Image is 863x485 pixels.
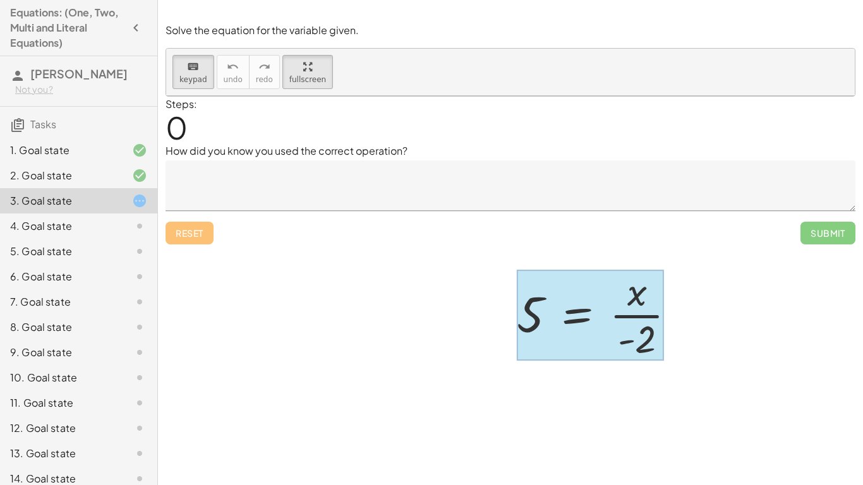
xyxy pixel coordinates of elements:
[132,193,147,208] i: Task started.
[258,59,270,75] i: redo
[10,345,112,360] div: 9. Goal state
[15,83,147,96] div: Not you?
[10,269,112,284] div: 6. Goal state
[132,219,147,234] i: Task not started.
[10,320,112,335] div: 8. Goal state
[166,108,188,147] span: 0
[224,75,243,84] span: undo
[10,5,124,51] h4: Equations: (One, Two, Multi and Literal Equations)
[132,446,147,461] i: Task not started.
[132,168,147,183] i: Task finished and correct.
[10,395,112,410] div: 11. Goal state
[10,421,112,436] div: 12. Goal state
[132,345,147,360] i: Task not started.
[30,66,128,81] span: [PERSON_NAME]
[187,59,199,75] i: keyboard
[10,193,112,208] div: 3. Goal state
[166,23,855,38] p: Solve the equation for the variable given.
[249,55,280,89] button: redoredo
[132,421,147,436] i: Task not started.
[10,244,112,259] div: 5. Goal state
[10,219,112,234] div: 4. Goal state
[10,446,112,461] div: 13. Goal state
[227,59,239,75] i: undo
[10,370,112,385] div: 10. Goal state
[132,269,147,284] i: Task not started.
[172,55,214,89] button: keyboardkeypad
[282,55,333,89] button: fullscreen
[132,395,147,410] i: Task not started.
[166,143,855,159] p: How did you know you used the correct operation?
[132,143,147,158] i: Task finished and correct.
[256,75,273,84] span: redo
[179,75,207,84] span: keypad
[132,294,147,309] i: Task not started.
[10,168,112,183] div: 2. Goal state
[132,370,147,385] i: Task not started.
[10,143,112,158] div: 1. Goal state
[30,117,56,131] span: Tasks
[10,294,112,309] div: 7. Goal state
[166,97,197,111] label: Steps:
[132,320,147,335] i: Task not started.
[289,75,326,84] span: fullscreen
[132,244,147,259] i: Task not started.
[217,55,250,89] button: undoundo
